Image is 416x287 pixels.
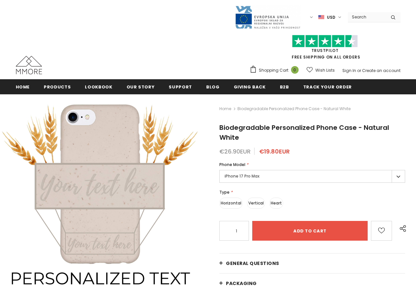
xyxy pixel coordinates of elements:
a: Home [219,105,231,113]
a: Trustpilot [311,48,339,53]
span: Lookbook [85,84,112,90]
span: Blog [206,84,220,90]
span: Giving back [234,84,266,90]
span: Track your order [303,84,352,90]
input: Search Site [348,12,386,22]
img: Trust Pilot Stars [292,35,358,48]
span: Biodegradable Personalized Phone Case - Natural White [237,105,351,113]
span: 0 [291,66,299,74]
label: iPhone 17 Pro Max [219,170,405,183]
span: Wish Lists [315,67,335,74]
span: Home [16,84,30,90]
img: Javni Razpis [235,5,301,29]
a: Giving back [234,79,266,94]
a: Create an account [362,68,401,73]
a: Lookbook [85,79,112,94]
span: B2B [280,84,289,90]
a: Wish Lists [306,64,335,76]
span: €19.80EUR [259,147,290,155]
a: B2B [280,79,289,94]
span: Shopping Cart [259,67,288,74]
span: USD [327,14,335,21]
input: Add to cart [252,221,368,241]
a: Products [44,79,71,94]
a: Blog [206,79,220,94]
a: Our Story [127,79,155,94]
span: Biodegradable Personalized Phone Case - Natural White [219,123,389,142]
span: €26.90EUR [219,147,251,155]
label: Horizontal [219,198,243,209]
span: Phone Model [219,162,245,167]
a: General Questions [219,253,405,273]
a: Sign In [342,68,356,73]
span: FREE SHIPPING ON ALL ORDERS [250,38,401,60]
a: Track your order [303,79,352,94]
a: Shopping Cart 0 [250,65,302,75]
span: Our Story [127,84,155,90]
a: support [169,79,192,94]
label: Heart [269,198,283,209]
span: General Questions [226,260,279,267]
img: MMORE Cases [16,56,42,74]
span: PACKAGING [226,280,257,287]
span: or [357,68,361,73]
span: Type [219,189,230,195]
span: support [169,84,192,90]
label: Vertical [247,198,265,209]
img: USD [318,14,324,20]
span: Products [44,84,71,90]
a: Home [16,79,30,94]
a: Javni Razpis [235,14,301,20]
